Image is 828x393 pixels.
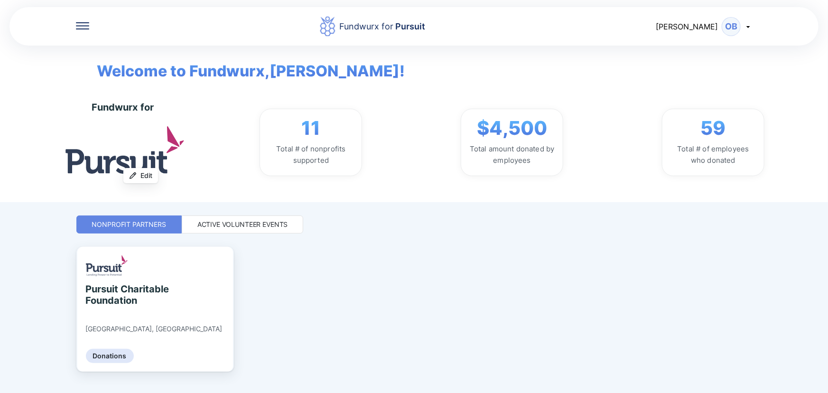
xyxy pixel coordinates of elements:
div: Pursuit Charitable Foundation [86,283,173,306]
div: Total amount donated by employees [469,143,555,166]
div: OB [722,17,741,36]
div: Fundwurx for [339,20,425,33]
div: Active Volunteer Events [197,220,288,229]
div: Nonprofit Partners [92,220,166,229]
span: Pursuit [393,21,425,31]
span: 11 [301,117,320,140]
div: Total # of nonprofits supported [268,143,354,166]
span: 59 [701,117,726,140]
div: Total # of employees who donated [670,143,756,166]
span: Welcome to Fundwurx, [PERSON_NAME] ! [83,46,405,83]
span: [PERSON_NAME] [656,22,718,31]
div: Fundwurx for [92,102,154,113]
span: $4,500 [477,117,547,140]
button: Edit [123,168,158,183]
div: [GEOGRAPHIC_DATA], [GEOGRAPHIC_DATA] [86,325,223,333]
div: Donations [86,349,134,363]
img: logo.jpg [65,126,184,173]
span: Edit [140,171,152,180]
